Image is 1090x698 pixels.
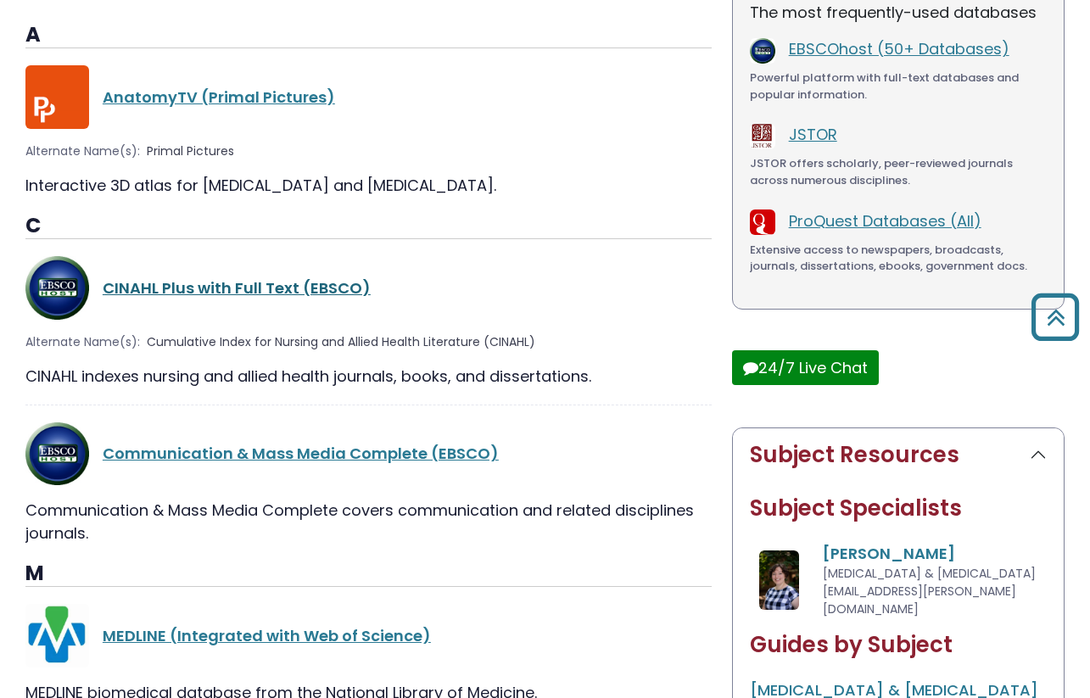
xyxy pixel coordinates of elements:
[147,333,535,351] span: Cumulative Index for Nursing and Allied Health Literature (CINAHL)
[750,70,1047,103] div: Powerful platform with full-text databases and popular information.
[25,23,712,48] h3: A
[733,428,1064,482] button: Subject Resources
[823,565,1036,582] span: [MEDICAL_DATA] & [MEDICAL_DATA]
[823,543,955,564] a: [PERSON_NAME]
[732,350,879,385] button: 24/7 Live Chat
[25,333,140,351] span: Alternate Name(s):
[789,124,837,145] a: JSTOR
[25,561,712,587] h3: M
[789,210,981,232] a: ProQuest Databases (All)
[823,583,1016,617] span: [EMAIL_ADDRESS][PERSON_NAME][DOMAIN_NAME]
[1025,301,1086,332] a: Back to Top
[103,443,499,464] a: Communication & Mass Media Complete (EBSCO)
[103,277,371,299] a: CINAHL Plus with Full Text (EBSCO)
[750,495,1047,522] h2: Subject Specialists
[103,625,431,646] a: MEDLINE (Integrated with Web of Science)
[25,365,712,388] div: CINAHL indexes nursing and allied health journals, books, and dissertations.
[750,1,1047,24] p: The most frequently-used databases
[25,214,712,239] h3: C
[147,142,234,160] span: Primal Pictures
[759,550,799,610] img: Amanda Matthysse
[103,87,335,108] a: AnatomyTV (Primal Pictures)
[789,38,1009,59] a: EBSCOhost (50+ Databases)
[25,174,712,197] div: Interactive 3D atlas for [MEDICAL_DATA] and [MEDICAL_DATA].
[750,632,1047,658] h2: Guides by Subject
[750,242,1047,275] div: Extensive access to newspapers, broadcasts, journals, dissertations, ebooks, government docs.
[750,155,1047,188] div: JSTOR offers scholarly, peer-reviewed journals across numerous disciplines.
[25,499,712,544] div: Communication & Mass Media Complete covers communication and related disciplines journals.
[25,142,140,160] span: Alternate Name(s):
